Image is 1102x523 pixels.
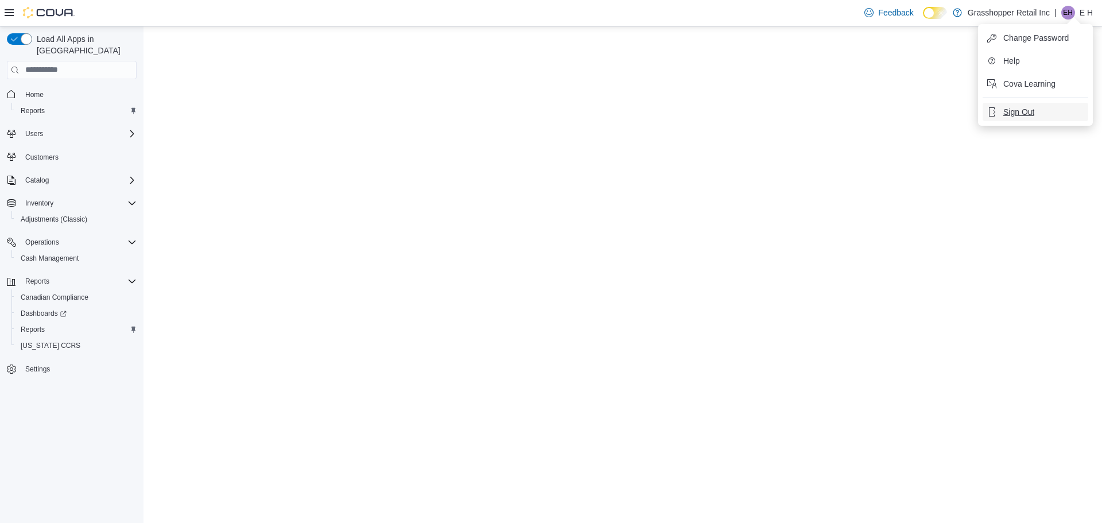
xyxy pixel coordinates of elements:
span: Cash Management [16,251,137,265]
span: Change Password [1003,32,1069,44]
button: Cova Learning [983,75,1088,93]
span: Operations [25,238,59,247]
span: Reports [21,106,45,115]
button: [US_STATE] CCRS [11,338,141,354]
a: Home [21,88,48,102]
span: Customers [25,153,59,162]
button: Help [983,52,1088,70]
button: Catalog [2,172,141,188]
span: EH [1063,6,1073,20]
span: Dashboards [16,307,137,320]
p: | [1054,6,1057,20]
span: Catalog [21,173,137,187]
span: Adjustments (Classic) [21,215,87,224]
a: Canadian Compliance [16,290,93,304]
span: Inventory [21,196,137,210]
button: Change Password [983,29,1088,47]
button: Reports [2,273,141,289]
span: Settings [25,365,50,374]
span: Adjustments (Classic) [16,212,137,226]
button: Reports [11,103,141,119]
nav: Complex example [7,82,137,408]
button: Canadian Compliance [11,289,141,305]
span: Reports [16,104,137,118]
button: Sign Out [983,103,1088,121]
span: Inventory [25,199,53,208]
a: Reports [16,323,49,336]
span: Users [25,129,43,138]
span: Home [25,90,44,99]
button: Catalog [21,173,53,187]
button: Inventory [21,196,58,210]
span: Help [1003,55,1020,67]
span: Settings [21,362,137,376]
p: Grasshopper Retail Inc [968,6,1050,20]
span: Operations [21,235,137,249]
a: Cash Management [16,251,83,265]
button: Customers [2,149,141,165]
img: Cova [23,7,75,18]
span: Users [21,127,137,141]
span: Customers [21,150,137,164]
a: Customers [21,150,63,164]
button: Reports [21,274,54,288]
button: Reports [11,321,141,338]
button: Adjustments (Classic) [11,211,141,227]
span: Canadian Compliance [16,290,137,304]
input: Dark Mode [923,7,947,19]
span: Reports [21,325,45,334]
span: Sign Out [1003,106,1034,118]
p: E H [1080,6,1093,20]
span: Catalog [25,176,49,185]
button: Settings [2,361,141,377]
span: Dark Mode [923,19,923,20]
button: Home [2,86,141,103]
span: Cash Management [21,254,79,263]
a: Settings [21,362,55,376]
span: Dashboards [21,309,67,318]
span: Feedback [878,7,913,18]
a: Reports [16,104,49,118]
a: Feedback [860,1,918,24]
span: Canadian Compliance [21,293,88,302]
a: Dashboards [16,307,71,320]
a: Adjustments (Classic) [16,212,92,226]
span: Home [21,87,137,102]
span: Load All Apps in [GEOGRAPHIC_DATA] [32,33,137,56]
span: Reports [21,274,137,288]
button: Cash Management [11,250,141,266]
button: Operations [21,235,64,249]
span: Cova Learning [1003,78,1056,90]
div: E H [1061,6,1075,20]
span: Reports [16,323,137,336]
button: Inventory [2,195,141,211]
a: Dashboards [11,305,141,321]
button: Users [21,127,48,141]
span: Washington CCRS [16,339,137,352]
button: Users [2,126,141,142]
span: [US_STATE] CCRS [21,341,80,350]
button: Operations [2,234,141,250]
a: [US_STATE] CCRS [16,339,85,352]
span: Reports [25,277,49,286]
